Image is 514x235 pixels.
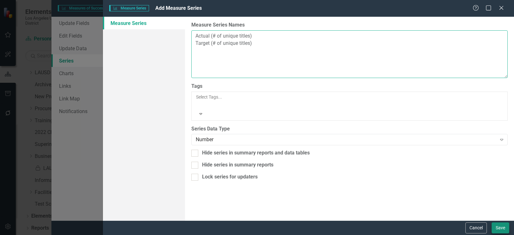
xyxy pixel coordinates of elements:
label: Series Data Type [191,125,508,133]
span: Measure Series [109,5,149,11]
div: Hide series in summary reports [202,161,273,169]
textarea: Actual (# of unique titles) Target (# of unique titles) [191,30,508,78]
button: Cancel [465,222,487,233]
label: Tags [191,83,508,90]
button: Save [492,222,509,233]
a: Measure Series [103,17,185,29]
div: Hide series in summary reports and data tables [202,149,310,157]
div: Select Tags... [196,94,503,100]
label: Measure Series Names [191,21,508,29]
span: Add Measure Series [155,5,202,11]
div: Lock series for updaters [202,173,258,181]
div: Number [196,136,496,143]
